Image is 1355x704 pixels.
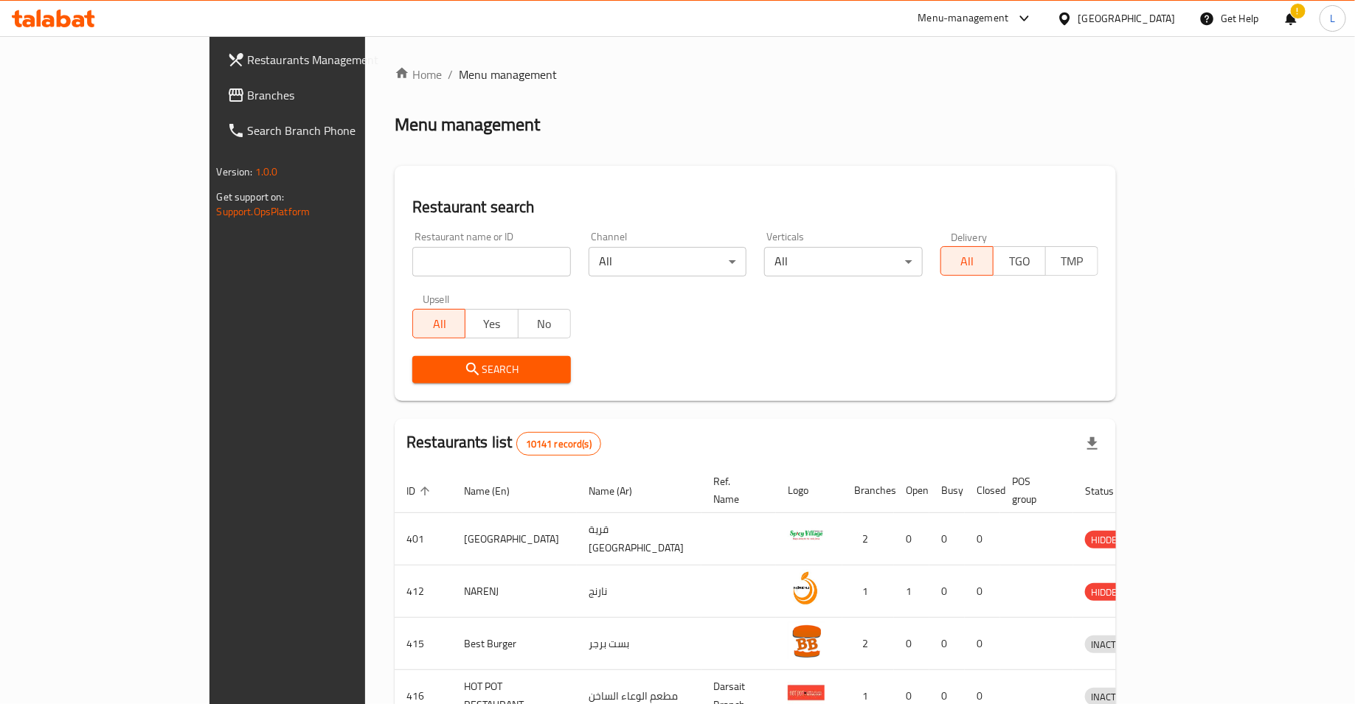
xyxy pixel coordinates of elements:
td: 0 [929,565,965,618]
div: Menu-management [918,10,1009,27]
td: 1 [894,565,929,618]
h2: Restaurants list [406,431,601,456]
span: INACTIVE [1085,636,1135,653]
td: 0 [965,618,1000,670]
span: 1.0.0 [255,162,278,181]
a: Search Branch Phone [215,113,436,148]
td: 0 [965,513,1000,565]
img: Best Burger [788,622,825,659]
input: Search for restaurant name or ID.. [412,247,571,276]
th: Branches [842,468,894,513]
td: 0 [894,513,929,565]
div: All [589,247,747,276]
span: Status [1085,482,1133,500]
span: TMP [1052,251,1092,272]
span: ID [406,482,434,500]
nav: breadcrumb [395,66,1116,83]
th: Busy [929,468,965,513]
span: POS group [1012,473,1056,508]
button: Yes [465,309,518,338]
span: Search [424,360,559,379]
span: All [947,251,988,272]
td: 0 [894,618,929,670]
div: Export file [1075,426,1110,461]
div: HIDDEN [1085,583,1129,601]
td: 0 [929,618,965,670]
label: Upsell [423,294,450,304]
span: HIDDEN [1085,584,1129,601]
span: Menu management [459,66,557,83]
span: Branches [248,86,424,104]
button: TMP [1045,246,1098,276]
td: بست برجر [577,618,701,670]
span: HIDDEN [1085,532,1129,548]
span: 10141 record(s) [517,437,600,451]
span: Name (Ar) [589,482,651,500]
span: All [419,313,460,335]
button: All [940,246,994,276]
td: [GEOGRAPHIC_DATA] [452,513,577,565]
td: 2 [842,513,894,565]
label: Delivery [951,231,988,242]
a: Support.OpsPlatform [217,202,311,221]
td: نارنج [577,565,701,618]
span: Ref. Name [713,473,758,508]
td: 0 [929,513,965,565]
span: Restaurants Management [248,51,424,69]
button: Search [412,356,571,383]
th: Open [894,468,929,513]
th: Closed [965,468,1000,513]
td: NARENJ [452,565,577,618]
span: No [524,313,565,335]
div: HIDDEN [1085,531,1129,548]
h2: Restaurant search [412,196,1098,218]
td: قرية [GEOGRAPHIC_DATA] [577,513,701,565]
button: No [518,309,571,338]
span: Name (En) [464,482,529,500]
td: 1 [842,565,894,618]
a: Restaurants Management [215,42,436,77]
span: Yes [471,313,512,335]
td: 2 [842,618,894,670]
span: Version: [217,162,253,181]
h2: Menu management [395,113,540,136]
span: Get support on: [217,187,285,206]
span: Search Branch Phone [248,122,424,139]
a: Branches [215,77,436,113]
td: 0 [965,565,1000,618]
button: TGO [993,246,1046,276]
img: NARENJ [788,570,825,607]
span: L [1330,10,1335,27]
div: All [764,247,923,276]
div: Total records count [516,432,601,456]
div: [GEOGRAPHIC_DATA] [1078,10,1176,27]
th: Logo [776,468,842,513]
button: All [412,309,465,338]
img: Spicy Village [788,517,825,554]
span: TGO [999,251,1040,272]
li: / [448,66,453,83]
td: Best Burger [452,618,577,670]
